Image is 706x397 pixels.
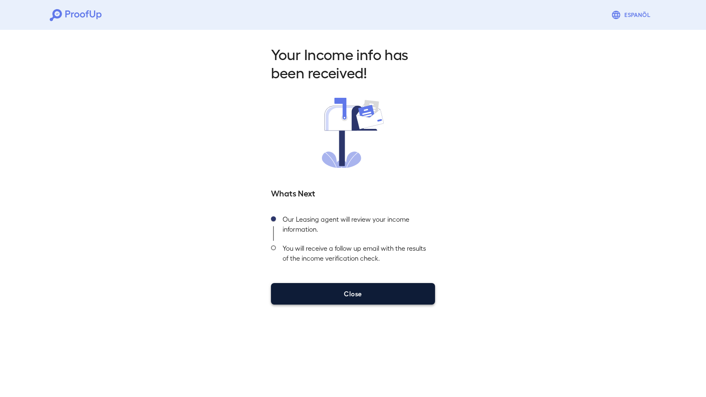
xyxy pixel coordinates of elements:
[276,241,435,270] div: You will receive a follow up email with the results of the income verification check.
[608,7,656,23] button: Espanõl
[271,45,435,81] h2: Your Income info has been received!
[276,212,435,241] div: Our Leasing agent will review your income information.
[271,283,435,305] button: Close
[322,98,384,168] img: received.svg
[271,187,435,198] h5: Whats Next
